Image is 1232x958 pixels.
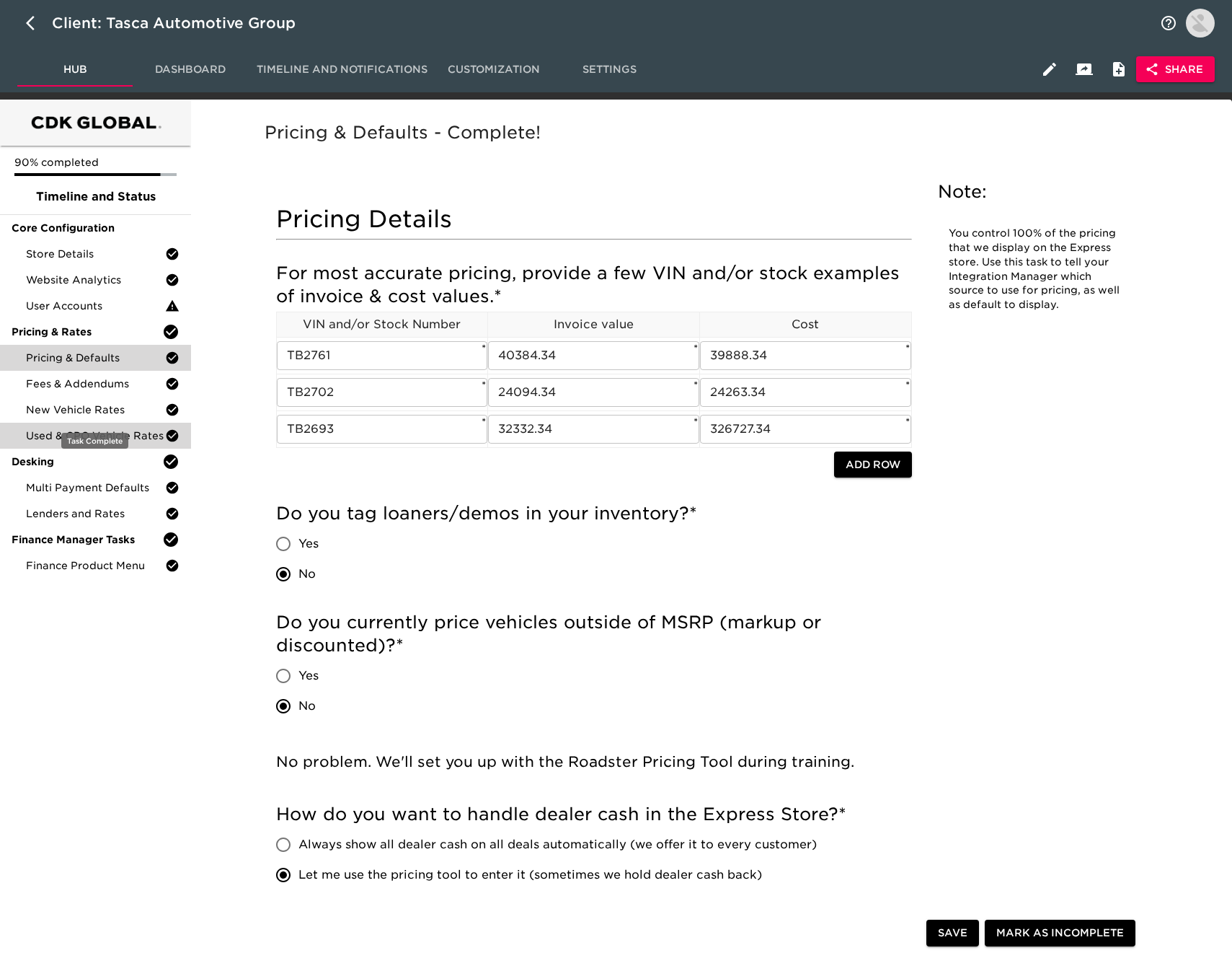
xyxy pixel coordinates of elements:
[1102,52,1136,87] button: Internal Notes and Comments
[12,325,162,339] span: Pricing & Rates
[926,920,979,947] button: Save
[257,61,427,79] span: Timeline and Notifications
[26,429,165,443] span: Used & CPO Vehicle Rates
[488,316,699,333] p: Invoice value
[276,205,912,234] h4: Pricing Details
[298,566,316,583] span: No
[834,452,912,478] button: Add Row
[560,61,658,79] span: Settings
[265,121,1153,144] h5: Pricing & Defaults - Complete!
[276,262,912,308] h5: For most accurate pricing, provide a few VIN and/or stock examples of invoice & cost values.
[52,12,316,35] div: Client: Tasca Automotive Group
[26,61,124,79] span: Hub
[445,61,543,79] span: Customization
[26,403,165,417] span: New Vehicle Rates
[938,180,1133,203] h5: Note:
[298,535,319,553] span: Yes
[700,316,911,333] p: Cost
[1186,9,1215,38] img: Profile
[26,351,165,365] span: Pricing & Defaults
[277,316,488,333] p: VIN and/or Stock Number
[298,698,316,715] span: No
[949,227,1122,312] p: You control 100% of the pricing that we display on the Express store. Use this task to tell your ...
[26,506,165,521] span: Lenders and Rates
[1067,52,1102,87] button: Client View
[12,221,180,235] span: Core Configuration
[12,454,162,469] span: Desking
[938,925,967,943] span: Save
[26,377,165,391] span: Fees & Addendums
[1136,56,1215,83] button: Share
[26,273,165,287] span: Website Analytics
[846,456,900,474] span: Add Row
[1148,61,1203,79] span: Share
[26,558,165,573] span: Finance Product Menu
[1151,6,1186,40] button: notifications
[276,502,912,525] h5: Do you tag loaners/demos in your inventory?
[26,247,165,261] span: Store Details
[996,925,1124,943] span: Mark as Incomplete
[141,61,239,79] span: Dashboard
[298,667,319,685] span: Yes
[298,866,762,884] span: Let me use the pricing tool to enter it (sometimes we hold dealer cash back)
[14,155,177,170] p: 90% completed
[276,753,854,770] span: No problem. We'll set you up with the Roadster Pricing Tool during training.
[26,299,165,313] span: User Accounts
[985,920,1135,947] button: Mark as Incomplete
[298,836,817,853] span: Always show all dealer cash on all deals automatically (we offer it to every customer)
[276,611,912,657] h5: Do you currently price vehicles outside of MSRP (markup or discounted)?
[12,532,162,547] span: Finance Manager Tasks
[26,480,165,495] span: Multi Payment Defaults
[276,803,912,826] h5: How do you want to handle dealer cash in the Express Store?
[1032,52,1067,87] button: Edit Hub
[12,188,180,206] span: Timeline and Status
